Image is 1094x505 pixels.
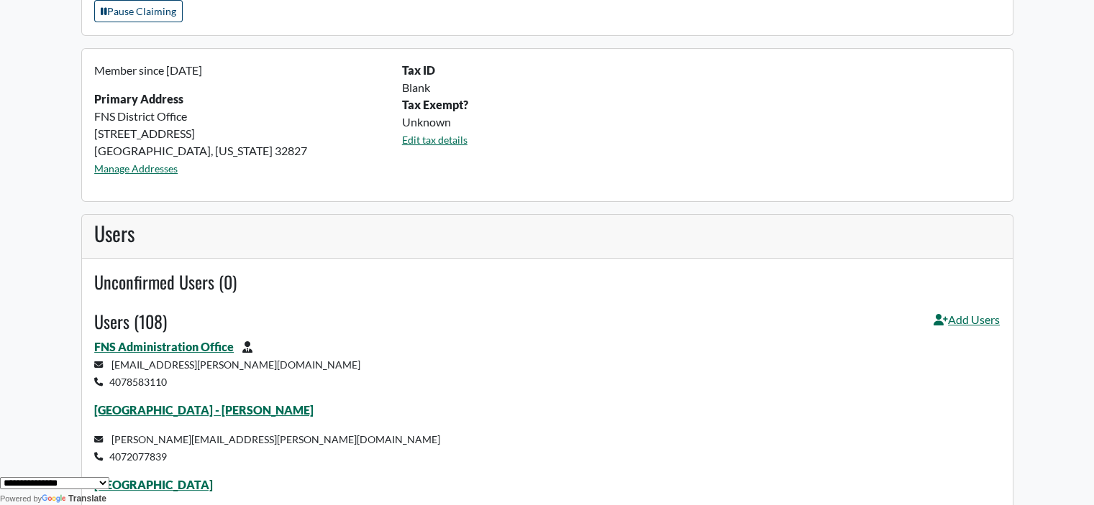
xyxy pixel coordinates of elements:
a: Manage Addresses [94,162,178,175]
div: Unknown [393,113,1008,131]
a: FNS Administration Office [94,340,234,353]
small: [EMAIL_ADDRESS][PERSON_NAME][DOMAIN_NAME] 4078583110 [94,358,360,388]
h4: Unconfirmed Users (0) [94,272,1000,292]
a: Add Users [934,311,1000,338]
img: Google Translate [42,494,68,504]
a: Translate [42,494,106,504]
b: Tax ID [402,63,435,77]
small: [PERSON_NAME][EMAIL_ADDRESS][PERSON_NAME][DOMAIN_NAME] 4072077839 [94,433,440,463]
h3: Users [94,221,1000,246]
h4: Users (108) [94,311,167,332]
a: [GEOGRAPHIC_DATA] - [PERSON_NAME] [94,403,314,417]
div: FNS District Office [STREET_ADDRESS] [GEOGRAPHIC_DATA], [US_STATE] 32827 [86,62,393,188]
a: Edit tax details [402,134,468,146]
p: Member since [DATE] [94,62,385,79]
b: Tax Exempt? [402,98,468,111]
strong: Primary Address [94,92,183,106]
div: Blank [393,79,1008,96]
